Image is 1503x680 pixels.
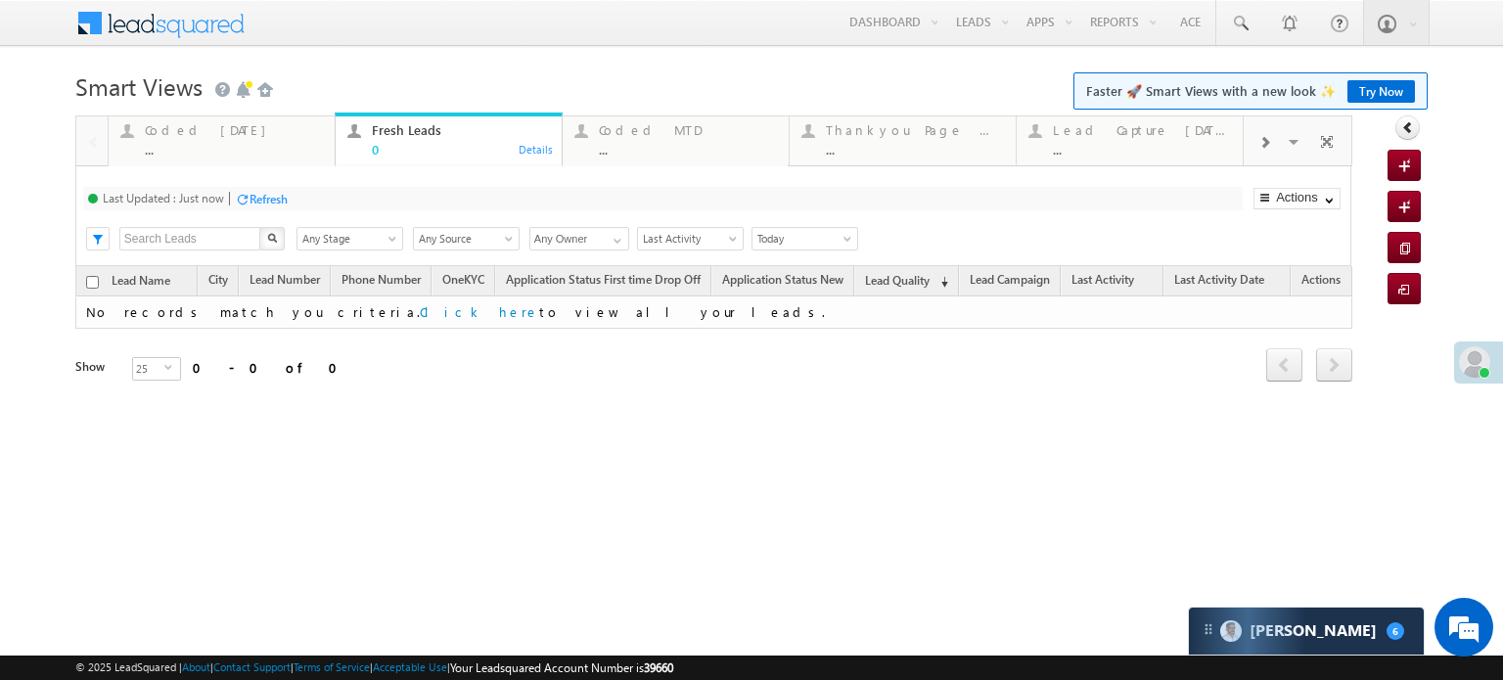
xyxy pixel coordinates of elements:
div: ... [145,142,323,157]
div: Coded [DATE] [145,122,323,138]
span: 25 [133,358,164,380]
a: Today [751,227,858,250]
a: OneKYC [433,269,494,295]
td: No records match you criteria. to view all your leads. [75,296,1352,329]
span: (sorted descending) [933,274,948,290]
span: 39660 [644,660,673,675]
div: Refresh [250,192,288,206]
a: Phone Number [332,269,431,295]
span: City [208,272,228,287]
a: Show All Items [603,228,627,248]
span: Lead Campaign [970,272,1050,287]
div: Minimize live chat window [321,10,368,57]
a: Try Now [1347,80,1415,103]
div: 0 - 0 of 0 [193,356,349,379]
div: Last Updated : Just now [103,191,224,205]
a: Any Source [413,227,520,250]
textarea: Type your message and click 'Submit' [25,181,357,516]
a: Application Status New [712,269,853,295]
span: Your Leadsquared Account Number is [450,660,673,675]
div: ... [1053,142,1231,157]
a: Any Stage [296,227,403,250]
div: 0 [372,142,550,157]
a: About [182,660,210,673]
div: Lead Source Filter [413,226,520,250]
img: Carter [1220,620,1242,642]
span: select [164,363,180,372]
a: Fresh Leads0Details [335,113,563,167]
span: Phone Number [342,272,421,287]
a: Terms of Service [294,660,370,673]
div: ... [826,142,1004,157]
a: Lead Number [240,269,330,295]
a: Lead Campaign [960,269,1060,295]
input: Search Leads [119,227,261,250]
em: Submit [287,532,355,559]
span: Lead Quality [865,273,930,288]
button: Actions [1253,188,1341,209]
div: Coded MTD [599,122,777,138]
a: Lead Quality (sorted descending) [855,269,958,295]
span: prev [1266,348,1302,382]
div: ... [599,142,777,157]
img: Search [267,233,277,243]
span: Application Status First time Drop Off [506,272,701,287]
a: prev [1266,350,1302,382]
img: carter-drag [1201,621,1216,637]
span: next [1316,348,1352,382]
span: Application Status New [722,272,843,287]
a: Acceptable Use [373,660,447,673]
div: Details [518,140,555,158]
span: Last Activity [638,230,737,248]
span: Lead Number [250,272,320,287]
a: Contact Support [213,660,291,673]
a: next [1316,350,1352,382]
img: d_60004797649_company_0_60004797649 [33,103,82,128]
div: Thankyou Page leads [826,122,1004,138]
input: Check all records [86,276,99,289]
a: Coded MTD... [562,116,790,165]
a: City [199,269,238,295]
a: Click here [420,303,539,320]
span: Today [752,230,851,248]
div: Owner Filter [529,226,627,250]
span: Faster 🚀 Smart Views with a new look ✨ [1086,81,1415,101]
div: Lead Capture [DATE] [1053,122,1231,138]
span: Smart Views [75,70,203,102]
a: Last Activity [637,227,744,250]
span: Any Source [414,230,513,248]
div: Leave a message [102,103,329,128]
span: Actions [1292,269,1350,295]
a: Thankyou Page leads... [789,116,1017,165]
div: carter-dragCarter[PERSON_NAME]6 [1188,607,1425,656]
span: © 2025 LeadSquared | | | | | [75,658,673,677]
span: Any Stage [297,230,396,248]
a: Last Activity Date [1164,269,1274,295]
a: Lead Name [102,270,180,295]
a: Lead Capture [DATE]... [1016,116,1244,165]
div: Fresh Leads [372,122,550,138]
div: Show [75,358,116,376]
input: Type to Search [529,227,629,250]
a: Application Status First time Drop Off [496,269,710,295]
span: OneKYC [442,272,484,287]
a: Coded [DATE]... [108,116,336,165]
a: Last Activity [1062,269,1144,295]
span: Carter [1250,621,1377,640]
div: Lead Stage Filter [296,226,403,250]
